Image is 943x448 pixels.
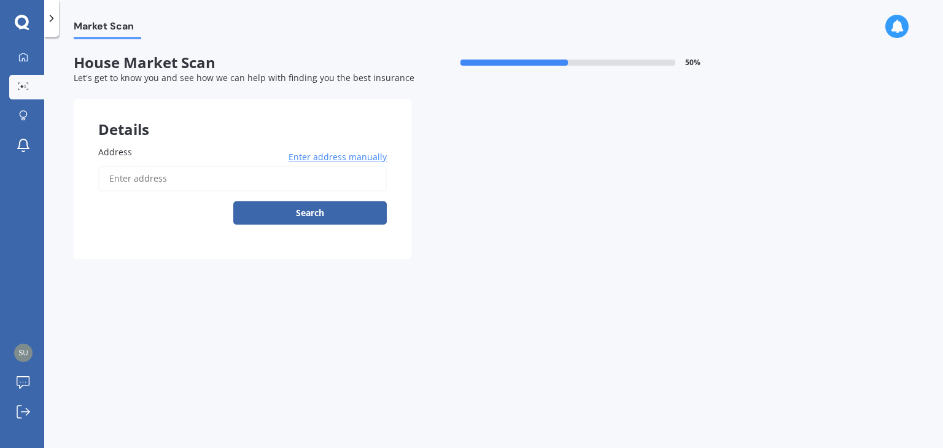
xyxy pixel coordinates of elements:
[74,72,414,83] span: Let's get to know you and see how we can help with finding you the best insurance
[98,146,132,158] span: Address
[233,201,387,225] button: Search
[289,151,387,163] span: Enter address manually
[74,20,141,37] span: Market Scan
[74,54,411,72] span: House Market Scan
[14,344,33,362] img: 1ec9308810b59d87d08281d4f82309f3
[98,166,387,191] input: Enter address
[685,58,700,67] span: 50 %
[74,99,411,136] div: Details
